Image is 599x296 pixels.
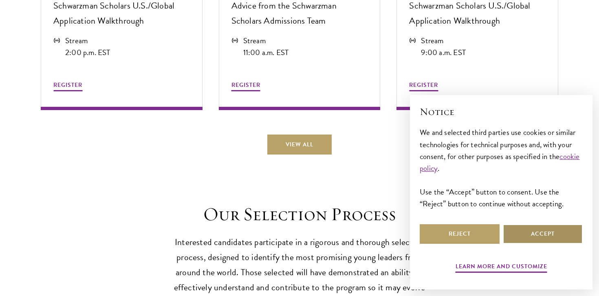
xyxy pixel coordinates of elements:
[409,81,438,89] span: REGISTER
[53,80,82,93] button: REGISTER
[243,35,289,46] div: Stream
[65,35,110,46] div: Stream
[173,203,426,226] h2: Our Selection Process
[420,126,583,209] div: We and selected third parties use cookies or similar technologies for technical purposes and, wit...
[456,261,547,274] button: Learn more and customize
[231,81,260,89] span: REGISTER
[243,46,289,58] div: 11:00 a.m. EST
[53,81,82,89] span: REGISTER
[420,224,500,244] button: Reject
[421,46,466,58] div: 9:00 a.m. EST
[409,80,438,93] button: REGISTER
[231,80,260,93] button: REGISTER
[420,150,580,174] a: cookie policy
[421,35,466,46] div: Stream
[420,105,583,119] h2: Notice
[65,46,110,58] div: 2:00 p.m. EST
[503,224,583,244] button: Accept
[267,135,332,154] a: View All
